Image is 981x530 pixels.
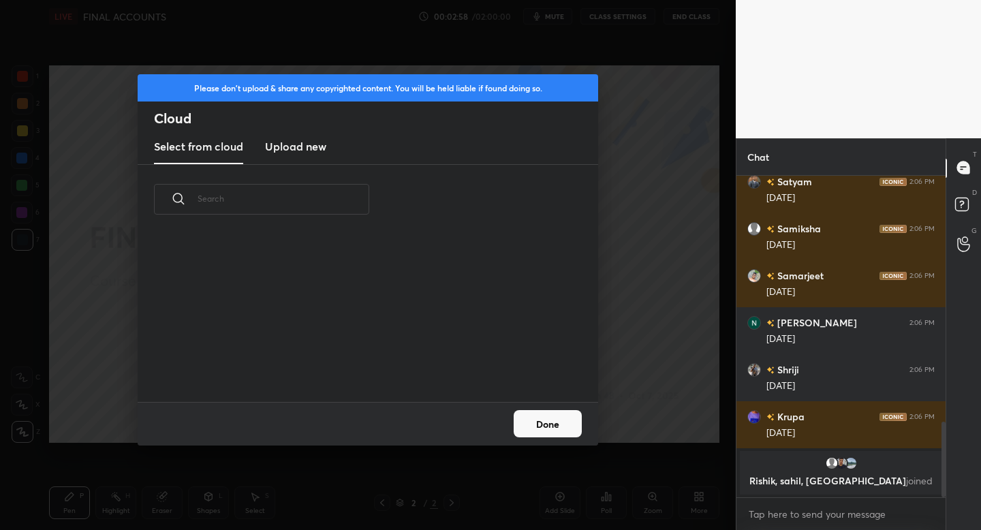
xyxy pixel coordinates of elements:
img: no-rating-badge.077c3623.svg [766,319,775,327]
img: no-rating-badge.077c3623.svg [766,178,775,186]
p: Chat [736,139,780,175]
div: [DATE] [766,238,935,252]
div: grid [138,230,582,402]
div: [DATE] [766,285,935,299]
img: no-rating-badge.077c3623.svg [766,225,775,233]
button: Done [514,410,582,437]
img: no-rating-badge.077c3623.svg [766,272,775,280]
h6: Shriji [775,362,799,377]
p: T [973,149,977,159]
img: default.png [825,456,839,470]
p: D [972,187,977,198]
h2: Cloud [154,110,598,127]
img: iconic-dark.1390631f.png [879,412,907,420]
div: 2:06 PM [909,177,935,185]
div: [DATE] [766,426,935,440]
img: 45be8b244e1147cdb657e22ce205a112.jpg [835,456,848,470]
div: 2:06 PM [909,365,935,373]
span: joined [906,474,933,487]
h6: Satyam [775,174,812,189]
h6: Samiksha [775,221,821,236]
img: iconic-dark.1390631f.png [879,177,907,185]
img: default.png [747,221,761,235]
div: 2:06 PM [909,318,935,326]
div: Please don't upload & share any copyrighted content. You will be held liable if found doing so. [138,74,598,102]
h3: Select from cloud [154,138,243,155]
img: iconic-dark.1390631f.png [879,271,907,279]
img: no-rating-badge.077c3623.svg [766,367,775,374]
img: c8cf6a5dad2c43bcbf4d9dad97f4505b.jpg [747,362,761,376]
div: grid [736,176,946,498]
img: 7c3e05c03d7f4d3ab6fe99749250916d.jpg [747,174,761,188]
img: 4edfecb2c64c43909f23060e26d90455.jpg [844,456,858,470]
p: G [971,225,977,236]
h6: Samarjeet [775,268,824,283]
div: 2:06 PM [909,224,935,232]
h6: Krupa [775,409,805,424]
p: Rishik, sahil, [GEOGRAPHIC_DATA] [748,476,934,486]
h6: [PERSON_NAME] [775,315,857,330]
img: 3 [747,315,761,329]
input: Search [198,170,369,228]
img: e2ec75dbf9c24a8bba409055db817205.jpg [747,268,761,282]
img: iconic-dark.1390631f.png [879,224,907,232]
h3: Upload new [265,138,326,155]
div: 2:06 PM [909,271,935,279]
img: no-rating-badge.077c3623.svg [766,414,775,421]
div: [DATE] [766,379,935,393]
div: [DATE] [766,332,935,346]
img: ad4047ff7b414626837a6f128a8734e9.jpg [747,409,761,423]
div: [DATE] [766,191,935,205]
div: 2:06 PM [909,412,935,420]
